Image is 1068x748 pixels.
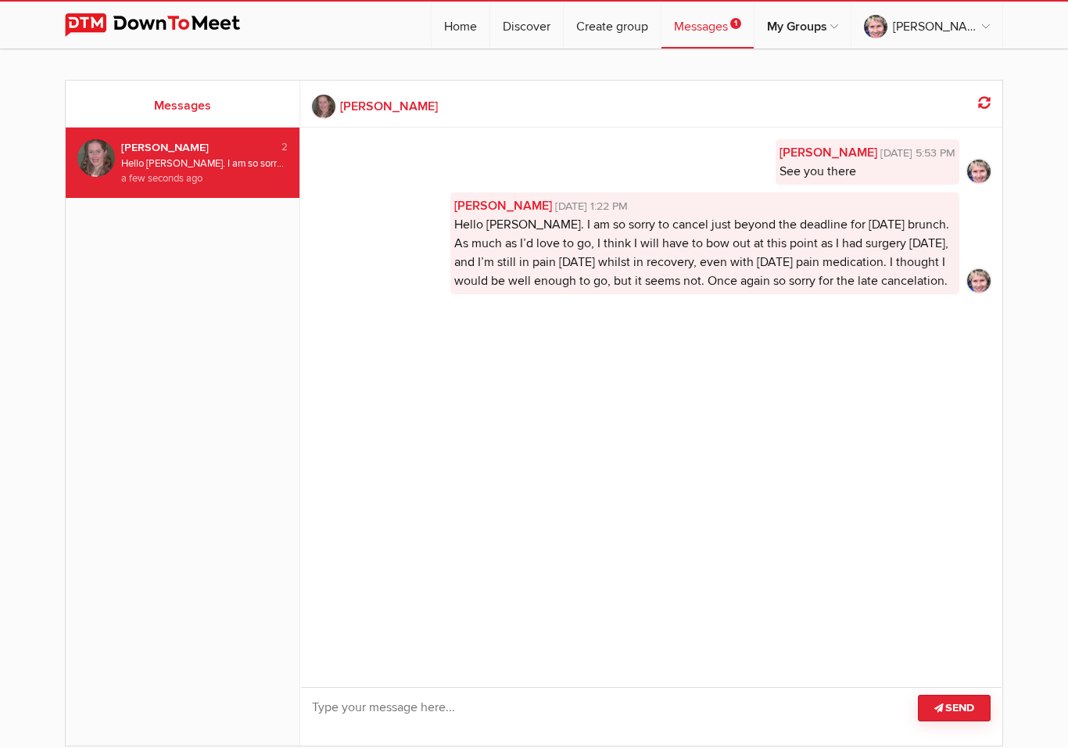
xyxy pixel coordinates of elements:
span: See you there [779,164,856,179]
a: My Groups [754,2,851,49]
h2: Messages [77,96,288,115]
a: [PERSON_NAME][DATE] 1:22 PM [454,196,955,215]
a: Discover [490,2,563,49]
img: vicki sawyer [77,139,115,177]
b: [PERSON_NAME] [340,97,438,116]
span: 1 [730,18,741,29]
div: Hello [PERSON_NAME]. I am so sorry to cancel just beyond the deadline for [DATE] brunch. As much ... [121,156,288,171]
a: [PERSON_NAME] [312,95,991,118]
a: [PERSON_NAME][DATE] 5:53 PM [779,143,955,162]
img: DownToMeet [65,13,264,37]
a: vicki sawyer 2 [PERSON_NAME] Hello [PERSON_NAME]. I am so sorry to cancel just beyond the deadlin... [77,139,288,186]
div: [PERSON_NAME] [121,139,264,156]
img: cropped.jpg [967,160,991,183]
span: [DATE] 1:22 PM [552,198,628,215]
a: Home [432,2,489,49]
img: cropped.jpg [967,269,991,293]
div: 2 [264,140,288,155]
span: [DATE] 5:53 PM [877,145,955,162]
button: Send [918,695,991,721]
a: Create group [564,2,661,49]
a: Messages1 [661,2,754,49]
span: Hello [PERSON_NAME]. I am so sorry to cancel just beyond the deadline for [DATE] brunch. As much ... [454,217,949,289]
div: a few seconds ago [121,171,288,186]
a: [PERSON_NAME] [851,2,1002,49]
